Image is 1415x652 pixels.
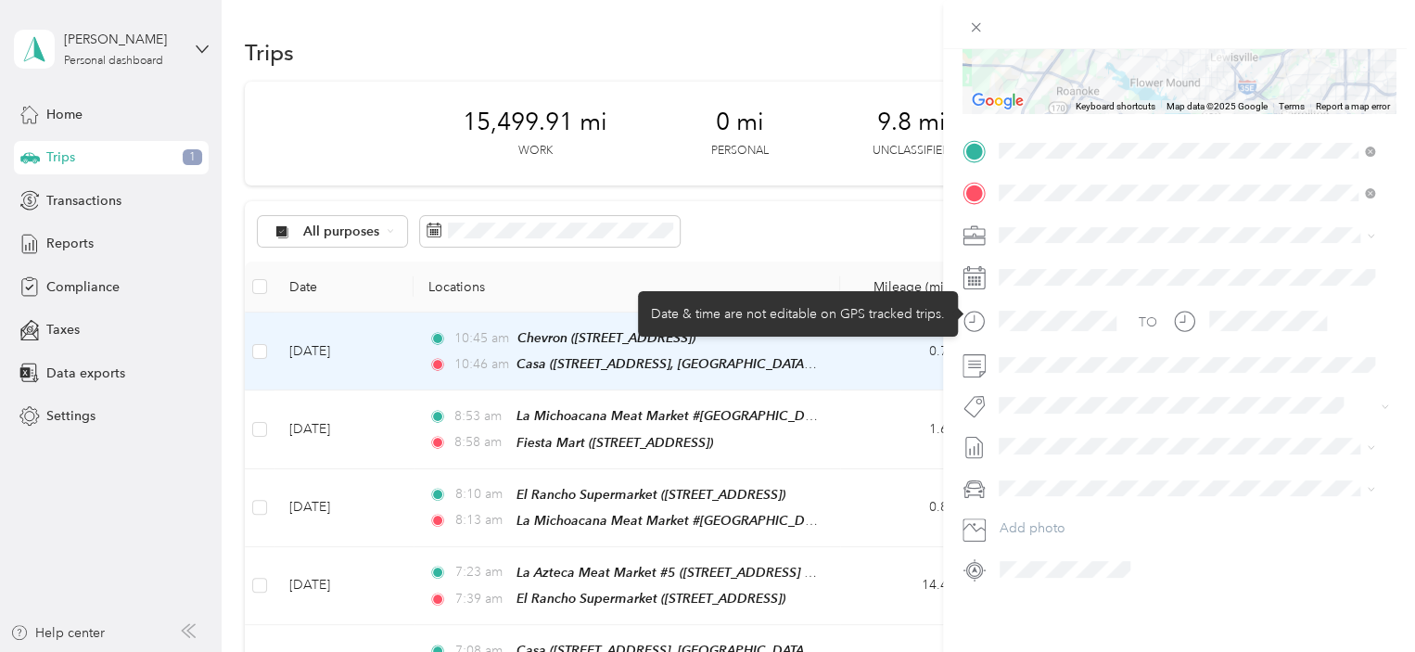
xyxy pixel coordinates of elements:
[967,89,1028,113] img: Google
[638,291,958,337] div: Date & time are not editable on GPS tracked trips.
[967,89,1028,113] a: Open this area in Google Maps (opens a new window)
[1139,313,1157,332] div: TO
[1316,101,1390,111] a: Report a map error
[1311,548,1415,652] iframe: Everlance-gr Chat Button Frame
[1166,101,1268,111] span: Map data ©2025 Google
[1076,100,1155,113] button: Keyboard shortcuts
[1279,101,1305,111] a: Terms (opens in new tab)
[992,516,1396,542] button: Add photo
